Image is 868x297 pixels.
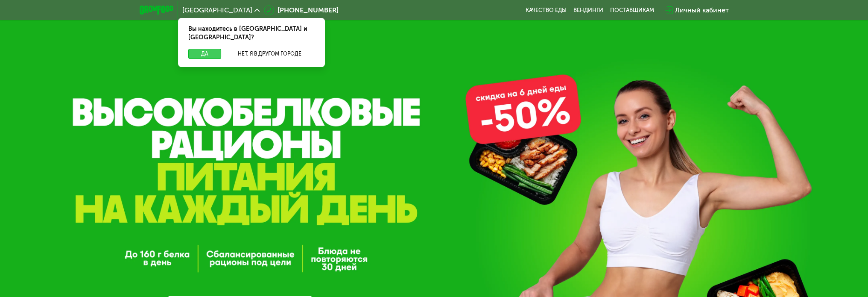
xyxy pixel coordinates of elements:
[188,49,221,59] button: Да
[675,5,729,15] div: Личный кабинет
[225,49,315,59] button: Нет, я в другом городе
[610,7,654,14] div: поставщикам
[526,7,567,14] a: Качество еды
[573,7,603,14] a: Вендинги
[178,18,325,49] div: Вы находитесь в [GEOGRAPHIC_DATA] и [GEOGRAPHIC_DATA]?
[264,5,339,15] a: [PHONE_NUMBER]
[182,7,252,14] span: [GEOGRAPHIC_DATA]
